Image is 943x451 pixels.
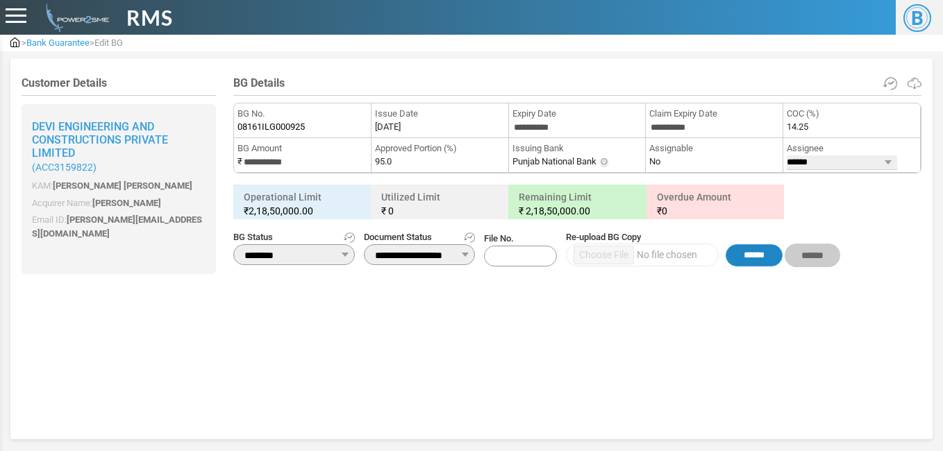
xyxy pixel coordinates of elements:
h6: Overdue Amount [650,188,781,220]
span: 08161ILG000925 [237,120,305,134]
span: BG Status [233,230,355,244]
span: COC (%) [787,107,917,121]
a: Get Document History [464,230,475,244]
p: KAM: [32,179,206,193]
h4: Customer Details [22,76,216,90]
span: Issue Date [375,107,505,121]
p: Acquirer Name: [32,196,206,210]
label: Punjab National Bank [512,155,596,169]
img: Info [599,157,610,168]
h6: Operational Limit [237,188,367,220]
small: 0 [657,204,774,218]
li: ₹ [234,138,372,173]
small: ( ) [32,162,206,173]
p: Email ID: [32,213,206,240]
label: [DATE] [375,120,401,134]
h4: BG Details [233,76,921,90]
span: Assignee [787,142,917,155]
span: Approved Portion (%) [375,142,505,155]
span: 0 [388,205,394,216]
span: ACC3159822 [35,162,93,173]
img: admin [40,3,109,32]
span: File No. [484,232,557,266]
span: BG No. [237,107,367,121]
small: ₹ [244,204,360,218]
span: ₹ [381,205,386,216]
span: 2,18,50,000.00 [249,205,313,216]
span: Assignable [649,142,779,155]
a: Get Status History [344,230,355,244]
span: [PERSON_NAME][EMAIL_ADDRESS][DOMAIN_NAME] [32,214,202,239]
span: Bank Guarantee [26,37,90,48]
span: Issuing Bank [512,142,642,155]
span: Devi Engineering And Constructions Private Limited [32,120,168,160]
span: B [903,4,931,32]
span: 2,18,50,000.00 [526,205,590,216]
span: Expiry Date [512,107,642,121]
span: Claim Expiry Date [649,107,779,121]
label: 14.25 [787,120,808,134]
span: ₹ [519,205,524,216]
span: Re-upload BG Copy [566,230,840,244]
span: [PERSON_NAME] [PERSON_NAME] [53,180,192,191]
label: No [649,155,660,169]
label: 95.0 [375,155,392,169]
span: BG Amount [237,142,367,155]
img: admin [10,37,19,47]
h6: Utilized Limit [374,188,505,220]
span: Edit BG [94,37,123,48]
h6: Remaining Limit [512,188,642,220]
span: RMS [126,2,173,33]
span: ₹ [657,205,662,216]
span: Document Status [364,230,475,244]
span: [PERSON_NAME] [92,198,161,208]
